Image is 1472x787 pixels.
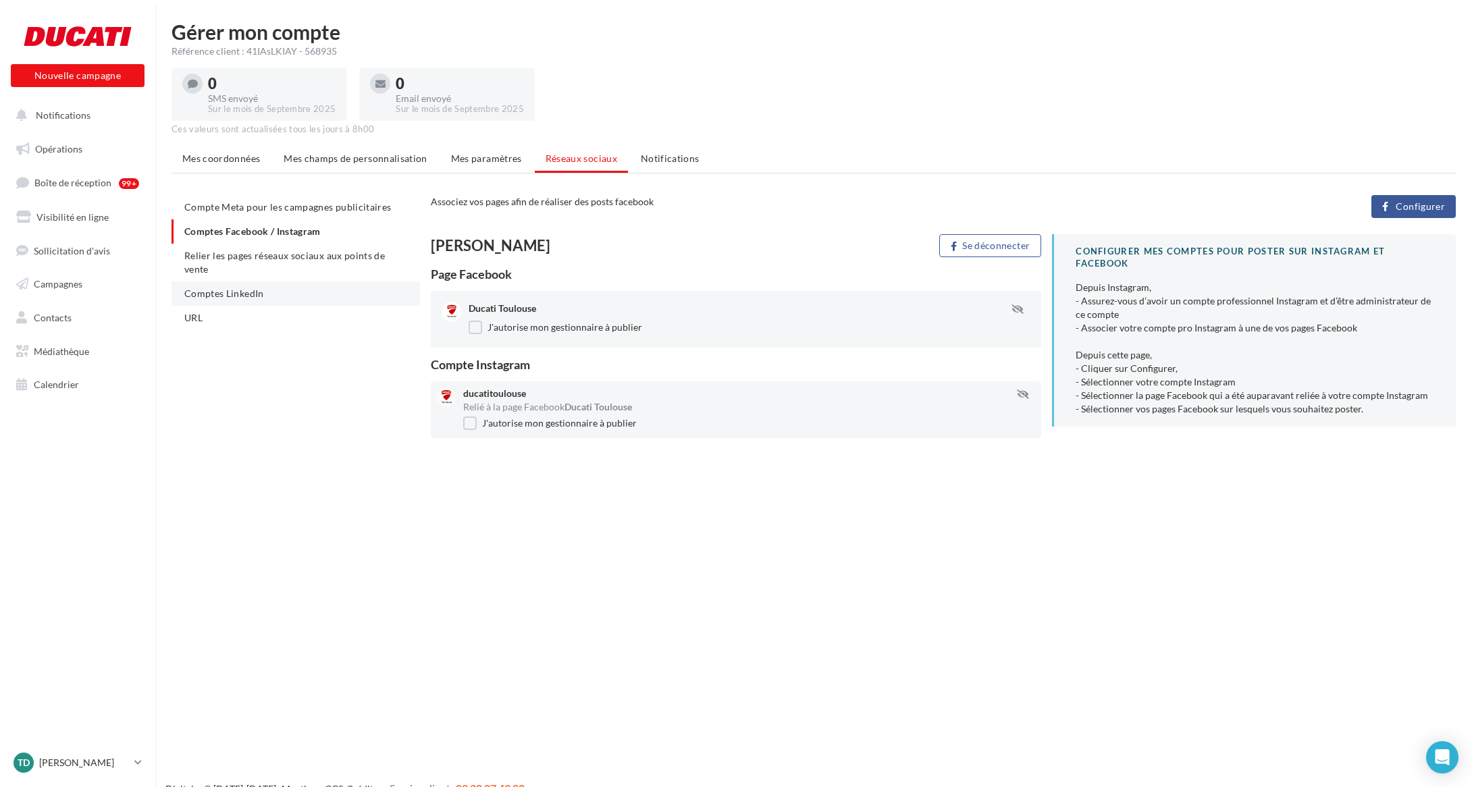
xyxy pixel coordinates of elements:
div: 99+ [119,178,139,189]
p: [PERSON_NAME] [39,756,129,769]
button: Configurer [1371,195,1456,218]
div: Email envoyé [396,94,523,103]
a: Contacts [8,304,147,332]
button: Se déconnecter [939,234,1041,257]
div: Page Facebook [431,268,1042,280]
span: Relier les pages réseaux sociaux aux points de vente [184,250,385,275]
button: Nouvelle campagne [11,64,144,87]
span: Notifications [36,109,90,121]
span: Calendrier [34,379,79,390]
a: Boîte de réception99+ [8,168,147,197]
span: Comptes LinkedIn [184,288,264,299]
span: URL [184,312,203,323]
span: Associez vos pages afin de réaliser des posts facebook [431,196,654,207]
button: Notifications [8,101,142,130]
a: Calendrier [8,371,147,399]
span: Configurer [1396,201,1445,212]
label: J'autorise mon gestionnaire à publier [463,416,637,430]
a: TD [PERSON_NAME] [11,750,144,776]
div: SMS envoyé [208,94,336,103]
div: CONFIGURER MES COMPTES POUR POSTER sur instagram et facebook [1076,245,1434,270]
div: Open Intercom Messenger [1426,741,1458,774]
span: Campagnes [34,278,82,290]
div: Compte Instagram [431,358,1042,371]
div: Ces valeurs sont actualisées tous les jours à 8h00 [172,124,1456,136]
div: Relié à la page Facebook [463,400,1036,414]
span: TD [18,756,30,769]
a: Sollicitation d'avis [8,237,147,265]
span: Ducati Toulouse [469,302,536,314]
a: Visibilité en ligne [8,203,147,232]
span: Mes coordonnées [182,153,260,164]
span: Contacts [34,312,72,323]
div: Sur le mois de Septembre 2025 [396,103,523,115]
span: Mes paramètres [451,153,522,164]
a: Opérations [8,135,147,163]
label: J'autorise mon gestionnaire à publier [469,321,642,334]
span: Ducati Toulouse [564,401,632,412]
div: 0 [208,76,336,91]
h1: Gérer mon compte [172,22,1456,42]
a: Campagnes [8,270,147,298]
span: Visibilité en ligne [36,211,109,223]
span: Compte Meta pour les campagnes publicitaires [184,201,391,213]
div: Sur le mois de Septembre 2025 [208,103,336,115]
div: [PERSON_NAME] [431,238,731,253]
span: Médiathèque [34,346,89,357]
span: Mes champs de personnalisation [284,153,427,164]
a: Médiathèque [8,337,147,366]
div: Depuis Instagram, - Assurez-vous d’avoir un compte professionnel Instagram et d’être administrate... [1076,281,1434,416]
div: Référence client : 41IAsLKIAY - 568935 [172,45,1456,58]
div: 0 [396,76,523,91]
span: Boîte de réception [34,177,111,188]
span: Notifications [641,153,700,164]
span: Sollicitation d'avis [34,244,110,256]
span: ducatitoulouse [463,387,526,399]
span: Opérations [35,143,82,155]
